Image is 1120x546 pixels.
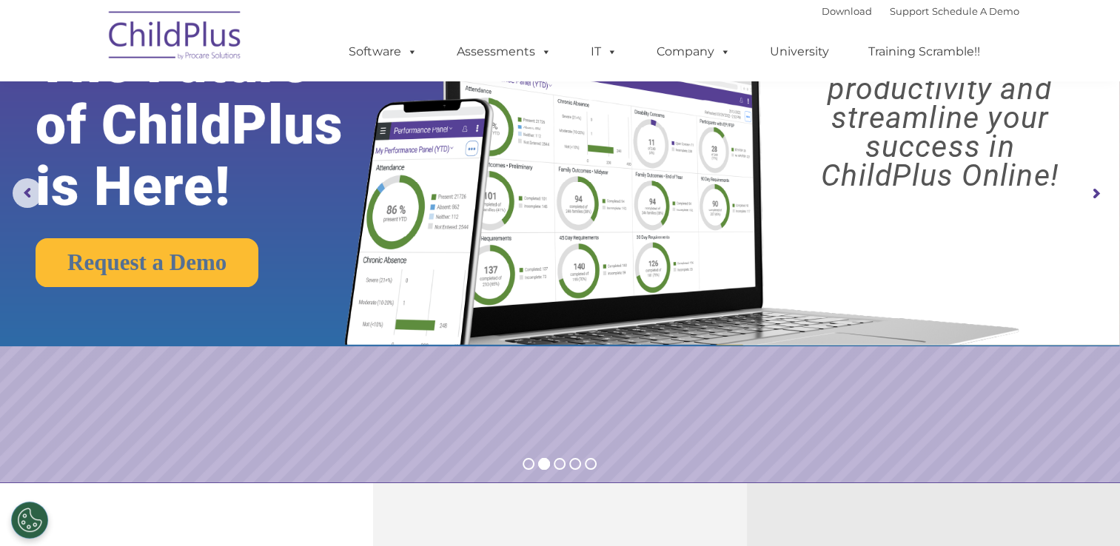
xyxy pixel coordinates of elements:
[36,33,393,218] rs-layer: The Future of ChildPlus is Here!
[101,1,249,75] img: ChildPlus by Procare Solutions
[11,502,48,539] button: Cookies Settings
[822,5,1019,17] font: |
[774,46,1106,190] rs-layer: Boost your productivity and streamline your success in ChildPlus Online!
[854,37,995,67] a: Training Scramble!!
[642,37,745,67] a: Company
[755,37,844,67] a: University
[206,158,269,169] span: Phone number
[576,37,632,67] a: IT
[932,5,1019,17] a: Schedule A Demo
[334,37,432,67] a: Software
[822,5,872,17] a: Download
[206,98,251,109] span: Last name
[36,238,258,287] a: Request a Demo
[890,5,929,17] a: Support
[442,37,566,67] a: Assessments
